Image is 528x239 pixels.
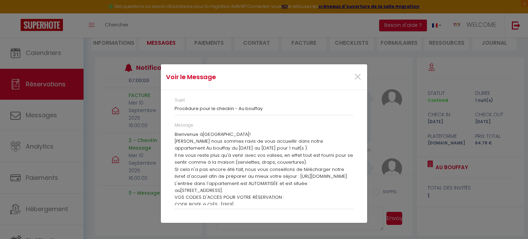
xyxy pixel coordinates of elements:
[175,152,353,165] font: Il ne vous reste plus qu'à venir avec vos valises, en effet tout est fourni pour se sentir comme ...
[175,122,193,129] label: Message
[5,3,26,23] button: Ouvrir le widget de chat LiveChat
[175,194,284,200] font: VOS CODES D'ACCÈS POUR VOTRE RÉSERVATION :
[166,72,294,82] h4: Voir le Message
[353,67,362,87] span: ×
[353,70,362,85] button: Close
[180,187,222,194] span: [STREET_ADDRESS]
[175,106,353,111] h3: Procédure pour le checkin - Au bouffay
[175,166,347,180] font: SI cela n'a pas encore été fait, nous vous conseillons de télécharger notre livret d'accueil afin...
[175,201,234,208] font: CODE BOITE à CLÉS : [1303]
[175,131,251,138] font: Bienvenue à !
[175,97,185,104] label: Sujet
[203,131,250,138] span: [GEOGRAPHIC_DATA]
[175,138,323,151] font: [PERSON_NAME] nous sommes ravis de vous accueillir dans notre appartement Au bouffay du [DATE] au...
[175,180,307,194] font: L'entrée dans l'appartement est AUTOMATISÉE et est située au .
